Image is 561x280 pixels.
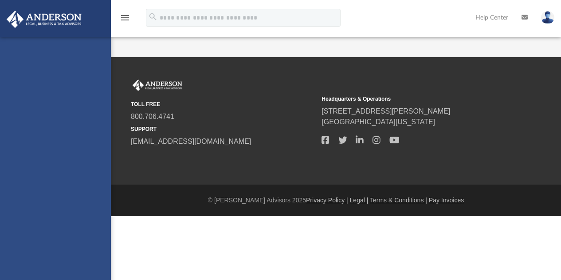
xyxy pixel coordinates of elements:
a: [GEOGRAPHIC_DATA][US_STATE] [322,118,435,126]
img: Anderson Advisors Platinum Portal [131,79,184,91]
a: 800.706.4741 [131,113,174,120]
a: menu [120,17,130,23]
a: Pay Invoices [429,197,464,204]
img: Anderson Advisors Platinum Portal [4,11,84,28]
img: User Pic [541,11,554,24]
a: [EMAIL_ADDRESS][DOMAIN_NAME] [131,138,251,145]
a: Privacy Policy | [306,197,348,204]
a: Legal | [350,197,369,204]
i: menu [120,12,130,23]
a: [STREET_ADDRESS][PERSON_NAME] [322,107,450,115]
div: © [PERSON_NAME] Advisors 2025 [111,196,561,205]
small: Headquarters & Operations [322,95,506,103]
small: SUPPORT [131,125,315,133]
i: search [148,12,158,22]
a: Terms & Conditions | [370,197,427,204]
small: TOLL FREE [131,100,315,108]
